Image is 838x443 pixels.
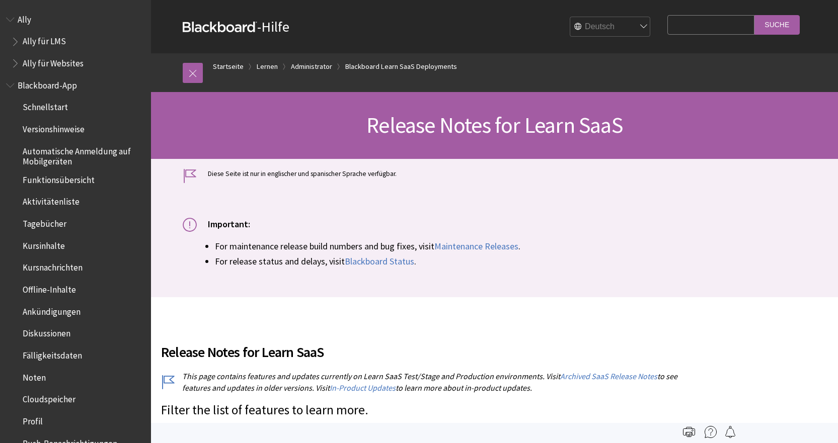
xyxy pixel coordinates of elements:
[434,240,518,252] a: Maintenance Releases
[754,15,800,35] input: Suche
[6,11,145,72] nav: Book outline for Anthology Ally Help
[213,60,244,73] a: Startseite
[345,60,457,73] a: Blackboard Learn SaaS Deployments
[23,33,66,47] span: Ally für LMS
[215,254,807,268] li: For release status and delays, visit .
[161,329,679,363] h2: Release Notes for Learn SaaS
[724,426,736,438] img: Follow this page
[366,111,623,139] span: Release Notes for Learn SaaS
[23,325,70,339] span: Diskussionen
[161,401,679,419] p: Filter the list of features to learn more.
[345,255,414,268] a: Blackboard Status
[23,99,68,113] span: Schnellstart
[23,171,95,185] span: Funktionsübersicht
[23,369,46,383] span: Noten
[18,77,77,91] span: Blackboard-App
[330,383,396,393] a: In-Product Updates
[18,11,31,25] span: Ally
[705,426,717,438] img: More help
[23,237,65,251] span: Kursinhalte
[23,281,76,295] span: Offline-Inhalte
[23,259,83,273] span: Kursnachrichten
[23,194,80,207] span: Aktivitätenliste
[683,426,695,438] img: Print
[183,22,257,32] strong: Blackboard
[23,215,66,229] span: Tagebücher
[208,218,250,230] span: Important:
[23,121,85,134] span: Versionshinweise
[23,143,144,166] span: Automatische Anmeldung auf Mobilgeräten
[183,169,807,179] p: Diese Seite ist nur in englischer und spanischer Sprache verfügbar.
[215,239,807,253] li: For maintenance release build numbers and bug fixes, visit .
[183,18,289,36] a: Blackboard-Hilfe
[161,371,679,393] p: This page contains features and updates currently on Learn SaaS Test/Stage and Production environ...
[23,413,43,426] span: Profil
[23,55,84,68] span: Ally für Websites
[23,303,81,317] span: Ankündigungen
[23,347,82,361] span: Fälligkeitsdaten
[23,391,75,405] span: Cloudspeicher
[291,60,332,73] a: Administrator
[570,17,651,37] select: Site Language Selector
[257,60,278,73] a: Lernen
[560,371,657,382] a: Archived SaaS Release Notes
